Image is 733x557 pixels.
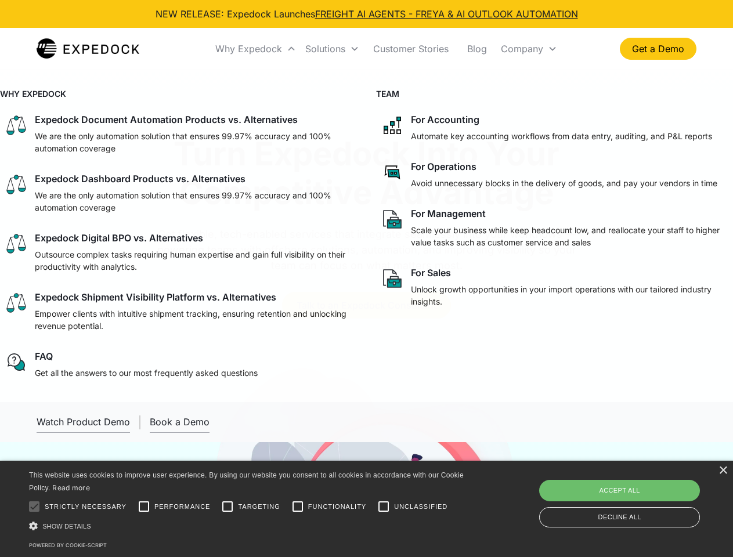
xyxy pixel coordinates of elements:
img: scale icon [5,173,28,196]
span: Show details [42,523,91,530]
div: For Accounting [411,114,479,125]
div: Company [501,43,543,55]
div: For Operations [411,161,476,172]
div: Expedock Dashboard Products vs. Alternatives [35,173,245,185]
span: Performance [154,502,211,512]
div: Solutions [305,43,345,55]
span: Unclassified [394,502,447,512]
div: Expedock Shipment Visibility Platform vs. Alternatives [35,291,276,303]
img: paper and bag icon [381,267,404,290]
div: NEW RELEASE: Expedock Launches [156,7,578,21]
img: network like icon [381,114,404,137]
p: Outsource complex tasks requiring human expertise and gain full visibility on their productivity ... [35,248,353,273]
p: Scale your business while keep headcount low, and reallocate your staff to higher value tasks suc... [411,224,729,248]
span: Strictly necessary [45,502,127,512]
a: Blog [458,29,496,68]
img: Expedock Logo [37,37,139,60]
span: Targeting [238,502,280,512]
img: scale icon [5,114,28,137]
a: Get a Demo [620,38,696,60]
iframe: Chat Widget [540,432,733,557]
span: This website uses cookies to improve user experience. By using our website you consent to all coo... [29,471,464,493]
a: Book a Demo [150,411,210,433]
img: scale icon [5,232,28,255]
div: Show details [29,520,468,532]
div: Expedock Document Automation Products vs. Alternatives [35,114,298,125]
div: Solutions [301,29,364,68]
p: Empower clients with intuitive shipment tracking, ensuring retention and unlocking revenue potent... [35,308,353,332]
div: For Sales [411,267,451,278]
p: Unlock growth opportunities in your import operations with our tailored industry insights. [411,283,729,308]
div: FAQ [35,350,53,362]
img: rectangular chat bubble icon [381,161,404,184]
a: FREIGHT AI AGENTS - FREYA & AI OUTLOOK AUTOMATION [315,8,578,20]
div: Watch Product Demo [37,416,130,428]
a: Read more [52,483,90,492]
div: Why Expedock [215,43,282,55]
span: Functionality [308,502,366,512]
div: Company [496,29,562,68]
p: We are the only automation solution that ensures 99.97% accuracy and 100% automation coverage [35,189,353,214]
img: regular chat bubble icon [5,350,28,374]
div: Book a Demo [150,416,210,428]
p: Avoid unnecessary blocks in the delivery of goods, and pay your vendors in time [411,177,717,189]
p: Automate key accounting workflows from data entry, auditing, and P&L reports [411,130,712,142]
p: Get all the answers to our most frequently asked questions [35,367,258,379]
a: open lightbox [37,411,130,433]
img: scale icon [5,291,28,314]
p: We are the only automation solution that ensures 99.97% accuracy and 100% automation coverage [35,130,353,154]
div: Expedock Digital BPO vs. Alternatives [35,232,203,244]
a: Customer Stories [364,29,458,68]
a: home [37,37,139,60]
div: For Management [411,208,486,219]
img: paper and bag icon [381,208,404,231]
div: Why Expedock [211,29,301,68]
a: Powered by cookie-script [29,542,107,548]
